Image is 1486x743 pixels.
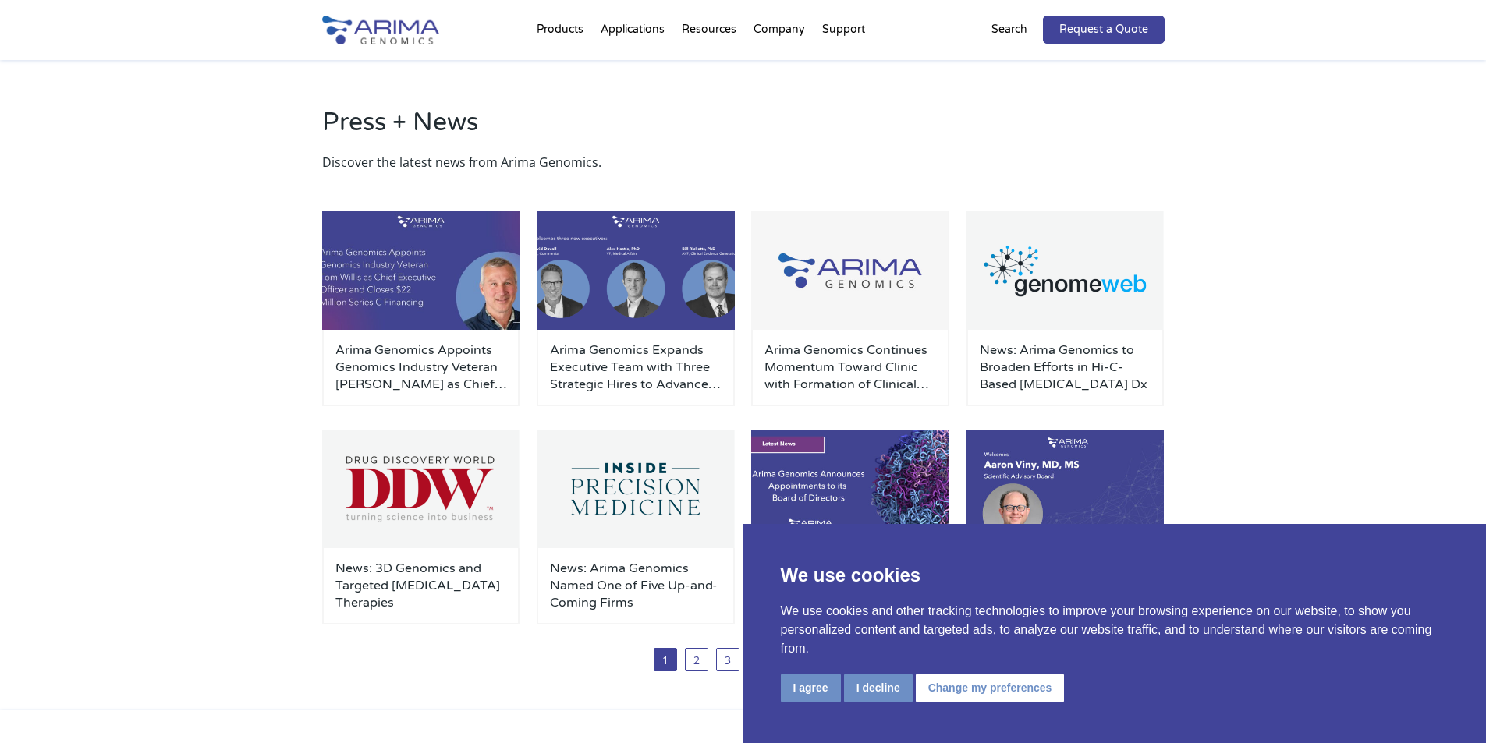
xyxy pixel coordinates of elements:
[322,430,520,548] img: Drug-Discovery-World_Logo-500x300.png
[844,674,913,702] button: I decline
[550,341,722,393] a: Arima Genomics Expands Executive Team with Three Strategic Hires to Advance Clinical Applications...
[550,560,722,611] a: News: Arima Genomics Named One of Five Up-and-Coming Firms
[654,648,677,671] span: 1
[751,211,949,330] img: Group-929-500x300.jpg
[781,674,841,702] button: I agree
[537,211,735,330] img: Personnel-Announcement-LinkedIn-Carousel-22025-500x300.png
[685,648,708,671] a: 2
[751,430,949,548] img: Board-members-500x300.jpg
[781,602,1449,658] p: We use cookies and other tracking technologies to improve your browsing experience on our website...
[322,105,1165,152] h2: Press + News
[916,674,1065,702] button: Change my preferences
[322,211,520,330] img: Personnel-Announcement-LinkedIn-Carousel-22025-1-500x300.jpg
[322,152,1165,172] p: Discover the latest news from Arima Genomics.
[537,430,735,548] img: Inside-Precision-Medicine_Logo-500x300.png
[335,560,507,611] a: News: 3D Genomics and Targeted [MEDICAL_DATA] Therapies
[980,341,1151,393] a: News: Arima Genomics to Broaden Efforts in Hi-C-Based [MEDICAL_DATA] Dx
[1043,16,1165,44] a: Request a Quote
[764,341,936,393] a: Arima Genomics Continues Momentum Toward Clinic with Formation of Clinical Advisory Board
[716,648,739,671] a: 3
[322,16,439,44] img: Arima-Genomics-logo
[991,19,1027,40] p: Search
[966,211,1165,330] img: GenomeWeb_Press-Release_Logo-500x300.png
[966,430,1165,548] img: Aaron-Viny-SAB-500x300.jpg
[781,561,1449,589] p: We use cookies
[335,341,507,393] a: Arima Genomics Appoints Genomics Industry Veteran [PERSON_NAME] as Chief Executive Officer and Cl...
